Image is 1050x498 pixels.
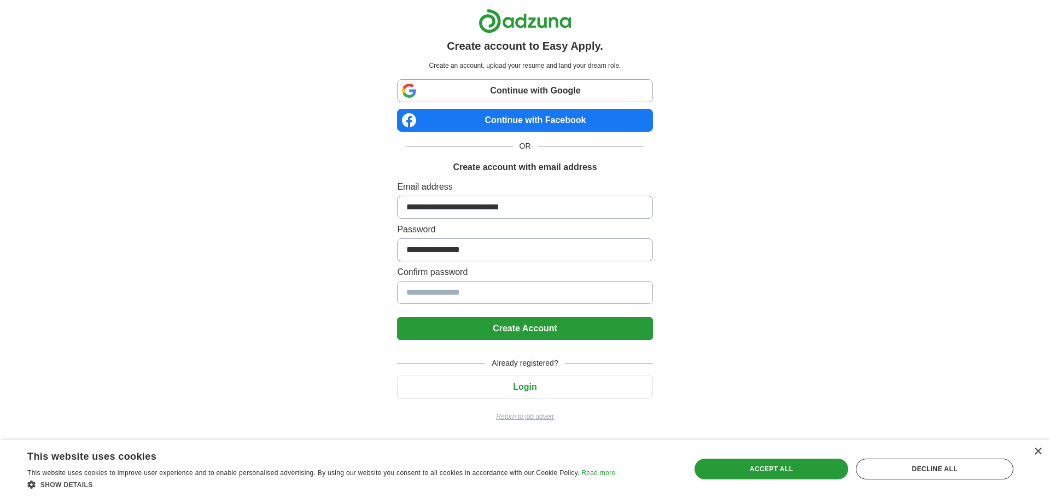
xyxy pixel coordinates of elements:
[397,180,652,194] label: Email address
[397,223,652,236] label: Password
[479,9,571,33] img: Adzuna logo
[27,447,588,463] div: This website uses cookies
[447,38,603,54] h1: Create account to Easy Apply.
[397,376,652,399] button: Login
[397,412,652,421] a: Return to job advert
[40,481,93,489] span: Show details
[856,459,1013,479] div: Decline all
[27,469,580,477] span: This website uses cookies to improve user experience and to enable personalised advertising. By u...
[397,317,652,340] button: Create Account
[399,61,650,71] p: Create an account, upload your resume and land your dream role.
[695,459,849,479] div: Accept all
[513,140,538,152] span: OR
[397,79,652,102] a: Continue with Google
[1034,448,1042,456] div: Close
[485,358,564,369] span: Already registered?
[397,382,652,391] a: Login
[397,266,652,279] label: Confirm password
[581,469,615,477] a: Read more, opens a new window
[453,161,597,174] h1: Create account with email address
[27,479,615,490] div: Show details
[397,109,652,132] a: Continue with Facebook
